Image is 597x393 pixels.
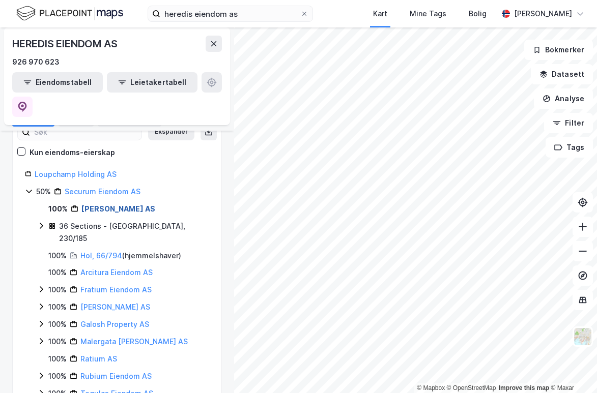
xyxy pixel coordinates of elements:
button: Filter [544,113,593,133]
button: Eiendomstabell [12,72,103,93]
input: Søk [30,125,141,140]
div: [PERSON_NAME] [514,8,572,20]
div: ( hjemmelshaver ) [80,250,181,262]
div: 926 970 623 [12,56,60,68]
a: Hol, 66/794 [80,251,122,260]
div: 100% [48,370,67,382]
div: 100% [48,250,67,262]
img: Z [573,327,592,346]
div: 100% [48,266,67,279]
div: Mine Tags [410,8,446,20]
a: Securum Eiendom AS [65,187,140,196]
div: Bolig [469,8,487,20]
div: 50% [36,186,51,198]
a: [PERSON_NAME] AS [81,204,155,213]
div: 36 Sections - [GEOGRAPHIC_DATA], 230/185 [59,220,209,245]
div: 100% [48,284,67,296]
button: Leietakertabell [107,72,197,93]
a: Loupchamp Holding AS [35,170,117,178]
div: 100% [48,318,67,330]
button: Tags [546,137,593,158]
img: logo.f888ab2527a4732fd821a326f86c7f29.svg [16,5,123,22]
div: Kun eiendoms-eierskap [30,146,115,159]
div: 100% [48,336,67,348]
button: Bokmerker [524,40,593,60]
a: Galosh Property AS [80,320,149,328]
a: OpenStreetMap [447,384,496,391]
div: Kart [373,8,387,20]
div: Kontrollprogram for chat [546,344,597,393]
a: Malergata [PERSON_NAME] AS [80,337,188,346]
input: Søk på adresse, matrikkel, gårdeiere, leietakere eller personer [160,6,300,21]
a: [PERSON_NAME] AS [80,303,150,311]
div: 100% [48,203,68,215]
div: 100% [48,353,67,365]
a: Rubium Eiendom AS [80,372,152,380]
div: 100% [48,301,67,313]
button: Ekspander [148,124,194,140]
button: Analyse [534,88,593,109]
a: Improve this map [499,384,549,391]
a: Ratium AS [80,354,117,363]
a: Arcitura Eiendom AS [80,268,153,277]
a: Fratium Eiendom AS [80,285,152,294]
a: Mapbox [417,384,445,391]
iframe: Chat Widget [546,344,597,393]
div: HEREDIS EIENDOM AS [12,36,119,52]
button: Datasett [531,64,593,84]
